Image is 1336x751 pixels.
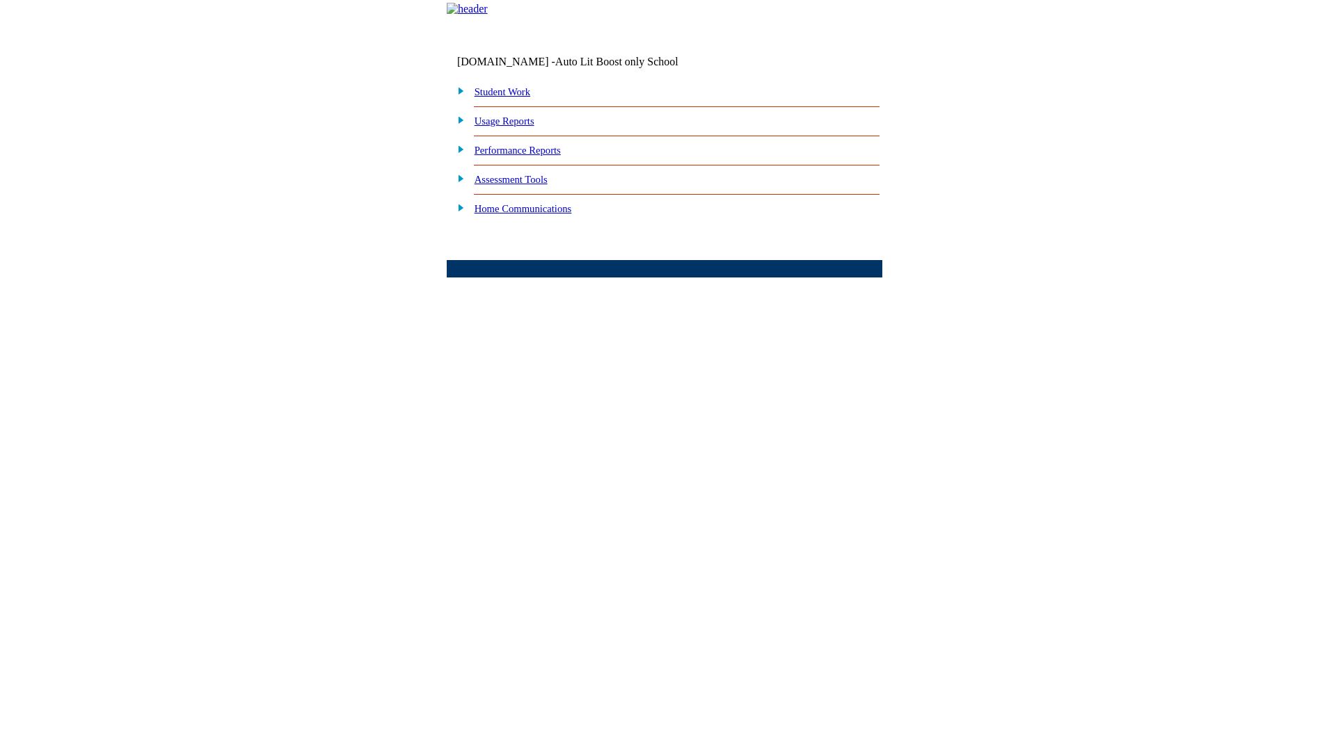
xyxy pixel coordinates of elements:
[475,115,534,127] a: Usage Reports
[447,3,488,15] img: header
[475,86,530,97] a: Student Work
[450,201,465,213] img: plus.gif
[457,56,713,68] td: [DOMAIN_NAME] -
[450,143,465,155] img: plus.gif
[555,56,678,67] nobr: Auto Lit Boost only School
[450,84,465,97] img: plus.gif
[450,113,465,126] img: plus.gif
[450,172,465,184] img: plus.gif
[475,203,572,214] a: Home Communications
[475,174,548,185] a: Assessment Tools
[475,145,561,156] a: Performance Reports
